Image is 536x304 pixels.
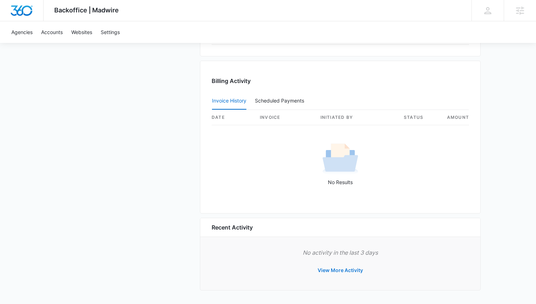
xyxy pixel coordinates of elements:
[255,98,307,103] div: Scheduled Payments
[37,21,67,43] a: Accounts
[212,178,469,186] p: No Results
[212,110,254,125] th: date
[212,223,253,232] h6: Recent Activity
[54,6,119,14] span: Backoffice | Madwire
[315,110,398,125] th: Initiated By
[212,77,469,85] h3: Billing Activity
[254,110,315,125] th: invoice
[67,21,96,43] a: Websites
[212,93,246,110] button: Invoice History
[96,21,124,43] a: Settings
[398,110,441,125] th: status
[311,262,370,279] button: View More Activity
[441,110,469,125] th: amount
[212,248,469,257] p: No activity in the last 3 days
[7,21,37,43] a: Agencies
[323,141,358,177] img: No Results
